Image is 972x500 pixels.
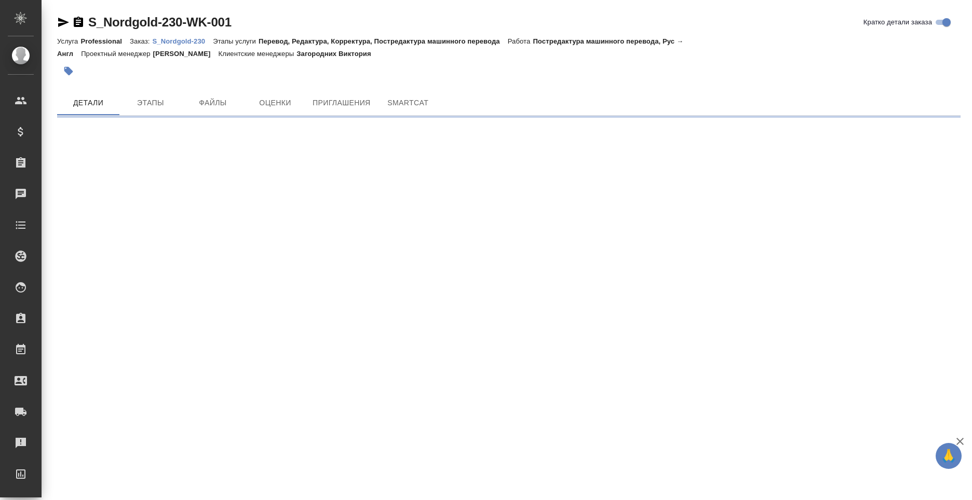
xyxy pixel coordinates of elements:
span: 🙏 [940,445,957,467]
span: Кратко детали заказа [863,17,932,27]
p: S_Nordgold-230 [153,37,213,45]
p: Проектный менеджер [81,50,153,58]
span: Файлы [188,96,238,109]
a: S_Nordgold-230-WK-001 [88,15,232,29]
span: Детали [63,96,113,109]
p: Работа [508,37,533,45]
button: 🙏 [936,443,962,469]
p: Клиентские менеджеры [219,50,297,58]
p: Загородних Виктория [296,50,379,58]
a: S_Nordgold-230 [153,36,213,45]
p: Услуга [57,37,80,45]
span: Приглашения [313,96,371,109]
span: SmartCat [383,96,433,109]
span: Оценки [250,96,300,109]
button: Скопировать ссылку [72,16,85,29]
p: Заказ: [130,37,152,45]
p: [PERSON_NAME] [153,50,219,58]
span: Этапы [126,96,176,109]
button: Скопировать ссылку для ЯМессенджера [57,16,70,29]
p: Professional [80,37,130,45]
button: Добавить тэг [57,60,80,82]
p: Перевод, Редактура, Корректура, Постредактура машинного перевода [259,37,508,45]
p: Этапы услуги [213,37,259,45]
